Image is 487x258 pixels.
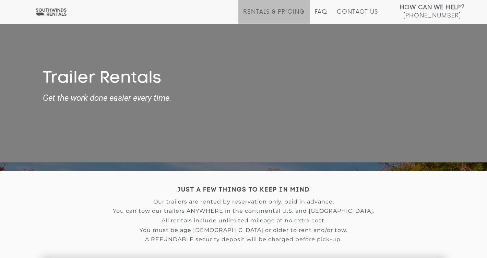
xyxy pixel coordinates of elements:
h1: Trailer Rentals [43,69,444,89]
p: A REFUNDABLE security deposit will be charged before pick-up. [43,236,444,243]
strong: How Can We Help? [400,4,465,11]
strong: JUST A FEW THINGS TO KEEP IN MIND [178,187,310,193]
a: FAQ [314,9,328,24]
p: You must be age [DEMOGRAPHIC_DATA] or older to rent and/or tow. [43,227,444,233]
a: Rentals & Pricing [243,9,305,24]
p: Our trailers are rented by reservation only, paid in advance. [43,199,444,205]
p: You can tow our trailers ANYWHERE in the continental U.S. and [GEOGRAPHIC_DATA]. [43,208,444,214]
span: [PHONE_NUMBER] [403,12,461,19]
a: Contact Us [337,9,378,24]
p: All rentals include unlimited mileage at no extra cost. [43,218,444,224]
a: How Can We Help? [PHONE_NUMBER] [400,3,465,19]
strong: Get the work done easier every time. [43,94,444,102]
img: Southwinds Rentals Logo [34,8,68,16]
